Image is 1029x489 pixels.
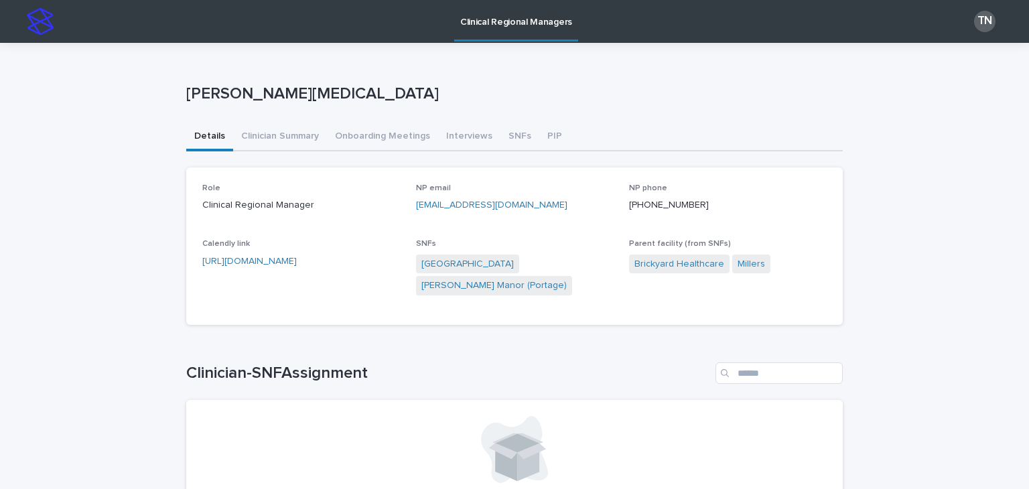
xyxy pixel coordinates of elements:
[186,84,837,104] p: [PERSON_NAME][MEDICAL_DATA]
[715,362,843,384] input: Search
[27,8,54,35] img: stacker-logo-s-only.png
[500,123,539,151] button: SNFs
[327,123,438,151] button: Onboarding Meetings
[438,123,500,151] button: Interviews
[421,257,514,271] a: [GEOGRAPHIC_DATA]
[629,184,667,192] span: NP phone
[629,240,731,248] span: Parent facility (from SNFs)
[202,198,400,212] p: Clinical Regional Manager
[416,184,451,192] span: NP email
[202,240,250,248] span: Calendly link
[974,11,996,32] div: TN
[634,257,724,271] a: Brickyard Healthcare
[233,123,327,151] button: Clinician Summary
[202,257,297,266] a: [URL][DOMAIN_NAME]
[738,257,765,271] a: Millers
[202,184,220,192] span: Role
[421,279,567,293] a: [PERSON_NAME] Manor (Portage)
[629,200,709,210] a: [PHONE_NUMBER]
[186,364,710,383] h1: Clinician-SNFAssignment
[186,123,233,151] button: Details
[539,123,570,151] button: PIP
[416,200,567,210] a: [EMAIL_ADDRESS][DOMAIN_NAME]
[416,240,436,248] span: SNFs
